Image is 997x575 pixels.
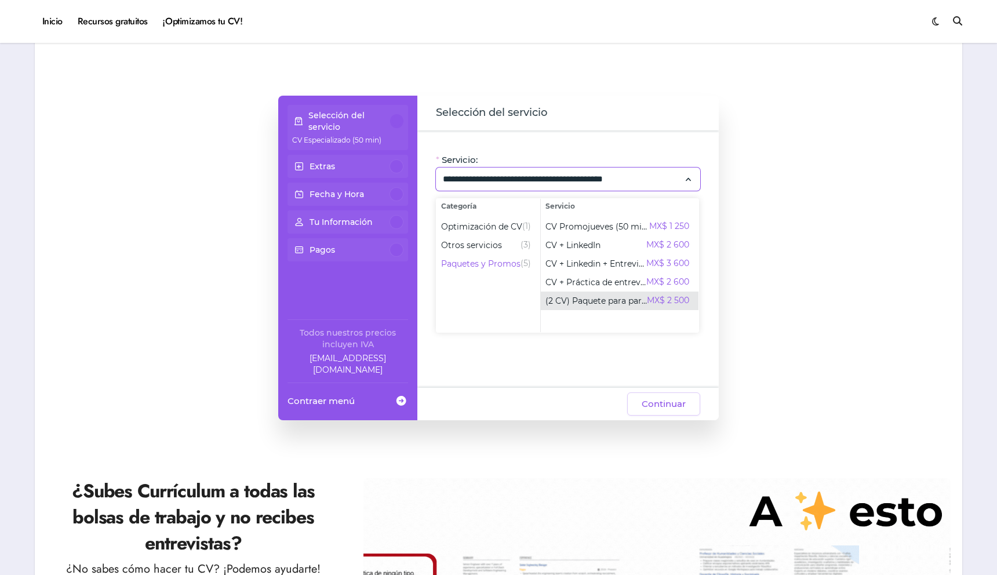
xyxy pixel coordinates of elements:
[545,239,601,251] span: CV + LinkedIn
[646,238,689,252] span: MX$ 2 600
[310,161,335,172] p: Extras
[545,295,647,307] span: (2 CV) Paquete para parejas
[70,6,155,37] a: Recursos gratuitos
[521,257,531,271] span: (5)
[436,105,547,121] span: Selección del servicio
[646,257,689,271] span: MX$ 3 600
[288,352,408,376] a: Company email: ayuda@elhadadelasvacantes.com
[288,395,355,407] span: Contraer menú
[292,136,381,144] span: CV Especializado (50 min)
[649,220,689,234] span: MX$ 1 250
[436,199,540,214] span: Categoría
[310,216,373,228] p: Tu Información
[646,275,689,289] span: MX$ 2 600
[627,392,700,416] button: Continuar
[541,199,698,214] span: Servicio
[35,6,70,37] a: Inicio
[545,221,649,232] span: CV Promojueves (50 min)
[310,188,364,200] p: Fecha y Hora
[647,294,689,308] span: MX$ 2 500
[441,258,521,270] span: Paquetes y Promos
[442,154,478,166] span: Servicio:
[545,258,646,270] span: CV + Linkedin + Entrevista
[436,198,699,333] div: Selecciona el servicio
[310,244,335,256] p: Pagos
[308,110,391,133] p: Selección del servicio
[46,478,340,556] h2: ¿Subes Currículum a todas las bolsas de trabajo y no recibes entrevistas?
[441,239,502,251] span: Otros servicios
[545,276,646,288] span: CV + Práctica de entrevista
[441,221,522,232] span: Optimización de CV
[521,238,531,252] span: (3)
[288,327,408,350] div: Todos nuestros precios incluyen IVA
[522,220,531,234] span: (1)
[155,6,250,37] a: ¡Optimizamos tu CV!
[642,397,686,411] span: Continuar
